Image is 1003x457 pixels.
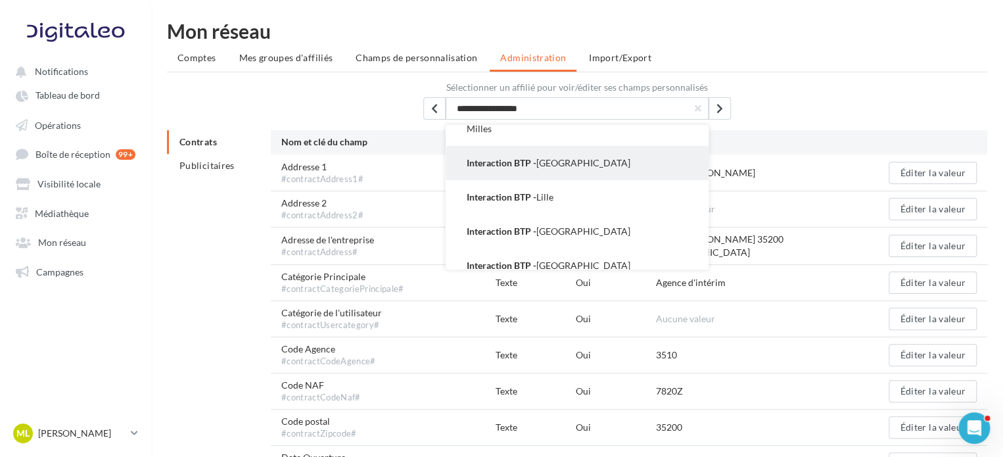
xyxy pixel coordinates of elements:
[496,276,576,289] div: Texte
[8,171,143,195] a: Visibilité locale
[8,229,143,253] a: Mon réseau
[177,52,216,63] span: Comptes
[889,344,977,366] button: Éditer la valeur
[281,197,363,222] span: Addresse 2
[281,283,404,295] div: #contractCategoriePrincipale#
[37,178,101,189] span: Visibilité locale
[167,83,987,92] label: Sélectionner un affilié pour voir/éditer ses champs personnalisés
[467,226,536,237] span: Interaction BTP -
[8,141,143,166] a: Boîte de réception 99+
[496,421,576,434] div: Texte
[11,421,141,446] a: ML [PERSON_NAME]
[116,149,135,160] div: 99+
[38,427,126,440] p: [PERSON_NAME]
[889,416,977,439] button: Éditer la valeur
[281,210,363,222] div: #contractAddress2#
[496,349,576,362] div: Texte
[889,308,977,330] button: Éditer la valeur
[356,52,477,63] span: Champs de personnalisation
[281,320,382,331] div: #contractUsercategory#
[281,356,376,368] div: #contractCodeAgence#
[589,52,651,63] span: Import/Export
[281,379,361,404] span: Code NAF
[38,237,86,248] span: Mon réseau
[889,235,977,257] button: Éditer la valeur
[8,259,143,283] a: Campagnes
[656,421,682,434] div: 35200
[889,162,977,184] button: Éditer la valeur
[35,90,100,101] span: Tableau de bord
[281,135,496,149] div: Nom et clé du champ
[467,191,553,203] span: Lille
[496,312,576,325] div: Texte
[281,306,382,331] span: Catégorie de l'utilisateur
[281,247,374,258] div: #contractAddress#
[889,198,977,220] button: Éditer la valeur
[16,427,30,440] span: ML
[446,249,709,283] button: Interaction BTP -[GEOGRAPHIC_DATA]
[656,349,677,362] div: 3510
[467,191,536,203] span: Interaction BTP -
[656,276,726,289] div: Agence d'intérim
[576,276,656,289] div: Oui
[446,180,709,214] button: Interaction BTP -Lille
[467,157,536,168] span: Interaction BTP -
[8,201,143,224] a: Médiathèque
[239,52,333,63] span: Mes groupes d'affiliés
[35,149,110,160] span: Boîte de réception
[467,157,630,168] span: [GEOGRAPHIC_DATA]
[281,160,363,185] span: Addresse 1
[8,83,143,107] a: Tableau de bord
[496,385,576,398] div: Texte
[958,412,990,444] iframe: Intercom live chat
[656,313,715,324] span: Aucune valeur
[656,233,870,259] div: 20 Av. [PERSON_NAME] 35200 [GEOGRAPHIC_DATA]
[281,174,363,185] div: #contractAddress1#
[467,260,630,271] span: [GEOGRAPHIC_DATA]
[281,343,376,368] span: Code Agence
[36,266,83,277] span: Campagnes
[281,270,404,295] span: Catégorie Principale
[656,385,683,398] div: 7820Z
[576,385,656,398] div: Oui
[656,135,870,149] div: Valeur
[35,207,89,218] span: Médiathèque
[281,428,357,440] div: #contractZipcode#
[576,349,656,362] div: Oui
[179,160,235,171] span: Publicitaires
[889,380,977,402] button: Éditer la valeur
[281,415,357,440] span: Code postal
[167,21,987,41] div: Mon réseau
[35,66,88,77] span: Notifications
[467,226,630,237] span: [GEOGRAPHIC_DATA]
[281,392,361,404] div: #contractCodeNaf#
[467,260,536,271] span: Interaction BTP -
[446,214,709,249] button: Interaction BTP -[GEOGRAPHIC_DATA]
[35,119,81,130] span: Opérations
[446,146,709,180] button: Interaction BTP -[GEOGRAPHIC_DATA]
[889,272,977,294] button: Éditer la valeur
[576,312,656,325] div: Oui
[576,421,656,434] div: Oui
[8,112,143,136] a: Opérations
[281,233,374,258] span: Adresse de l'entreprise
